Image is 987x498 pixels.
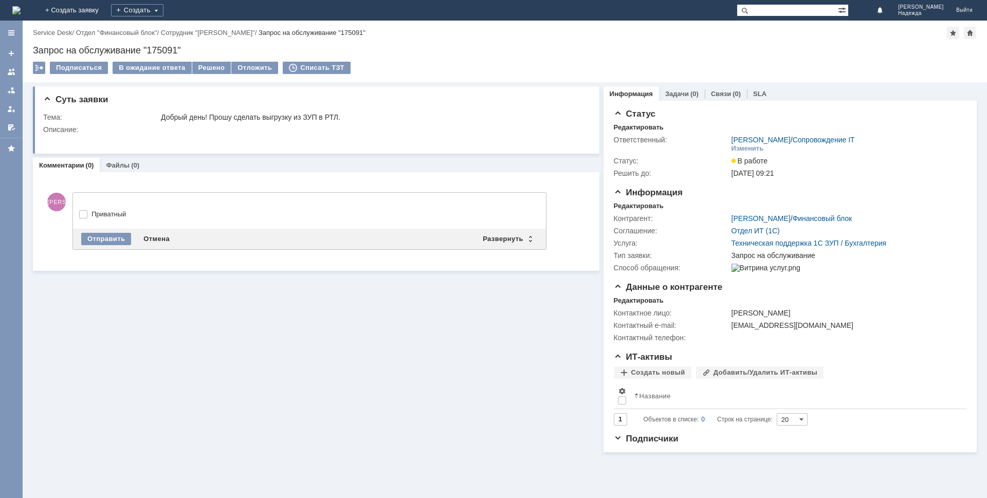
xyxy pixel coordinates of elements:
[86,161,94,169] div: (0)
[3,119,20,136] a: Мои согласования
[614,352,672,362] span: ИТ-активы
[614,282,723,292] span: Данные о контрагенте
[3,64,20,80] a: Заявки на командах
[47,193,66,211] span: [PERSON_NAME]
[161,29,259,36] div: /
[131,161,139,169] div: (0)
[76,29,157,36] a: Отдел "Финансовый блок"
[161,113,583,121] div: Добрый день! Прошу сделать выгрузку из ЗУП в РТЛ.
[665,90,689,98] a: Задачи
[33,29,72,36] a: Service Desk
[3,101,20,117] a: Мои заявки
[732,214,852,223] div: /
[964,27,976,39] div: Сделать домашней страницей
[733,90,741,98] div: (0)
[610,90,653,98] a: Информация
[76,29,161,36] div: /
[3,45,20,62] a: Создать заявку
[12,6,21,14] img: logo
[753,90,766,98] a: SLA
[259,29,365,36] div: Запрос на обслуживание "175091"
[644,416,699,423] span: Объектов в списке:
[732,144,764,153] div: Изменить
[732,251,961,260] div: Запрос на обслуживание
[618,387,626,395] span: Настройки
[732,214,791,223] a: [PERSON_NAME]
[614,227,729,235] div: Соглашение:
[732,136,791,144] a: [PERSON_NAME]
[39,161,84,169] a: Комментарии
[732,264,800,272] img: Витрина услуг.png
[614,157,729,165] div: Статус:
[43,95,108,104] span: Суть заявки
[161,29,255,36] a: Сотрудник "[PERSON_NAME]"
[614,297,664,305] div: Редактировать
[732,136,855,144] div: /
[614,251,729,260] div: Тип заявки:
[614,264,729,272] div: Способ обращения:
[711,90,731,98] a: Связи
[111,4,163,16] div: Создать
[12,6,21,14] a: Перейти на домашнюю страницу
[701,413,705,426] div: 0
[614,214,729,223] div: Контрагент:
[732,169,774,177] span: [DATE] 09:21
[43,113,159,121] div: Тема:
[614,109,655,119] span: Статус
[33,62,45,74] div: Работа с массовостью
[33,45,977,56] div: Запрос на обслуживание "175091"
[898,10,944,16] span: Надежда
[43,125,586,134] div: Описание:
[614,123,664,132] div: Редактировать
[614,188,683,197] span: Информация
[614,321,729,329] div: Контактный e-mail:
[947,27,959,39] div: Добавить в избранное
[614,434,679,444] span: Подписчики
[732,157,767,165] span: В работе
[92,210,538,218] label: Приватный
[639,392,671,400] div: Название
[614,202,664,210] div: Редактировать
[898,4,944,10] span: [PERSON_NAME]
[614,169,729,177] div: Решить до:
[690,90,699,98] div: (0)
[614,309,729,317] div: Контактное лицо:
[838,5,848,14] span: Расширенный поиск
[732,227,780,235] a: Отдел ИТ (1С)
[106,161,130,169] a: Файлы
[793,136,855,144] a: Сопровождение IT
[732,309,961,317] div: [PERSON_NAME]
[732,321,961,329] div: [EMAIL_ADDRESS][DOMAIN_NAME]
[630,383,958,409] th: Название
[614,239,729,247] div: Услуга:
[33,29,76,36] div: /
[614,334,729,342] div: Контактный телефон:
[732,239,887,247] a: Техническая поддержка 1С ЗУП / Бухгалтерия
[614,136,729,144] div: Ответственный:
[793,214,852,223] a: Финансовый блок
[3,82,20,99] a: Заявки в моей ответственности
[644,413,773,426] i: Строк на странице:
